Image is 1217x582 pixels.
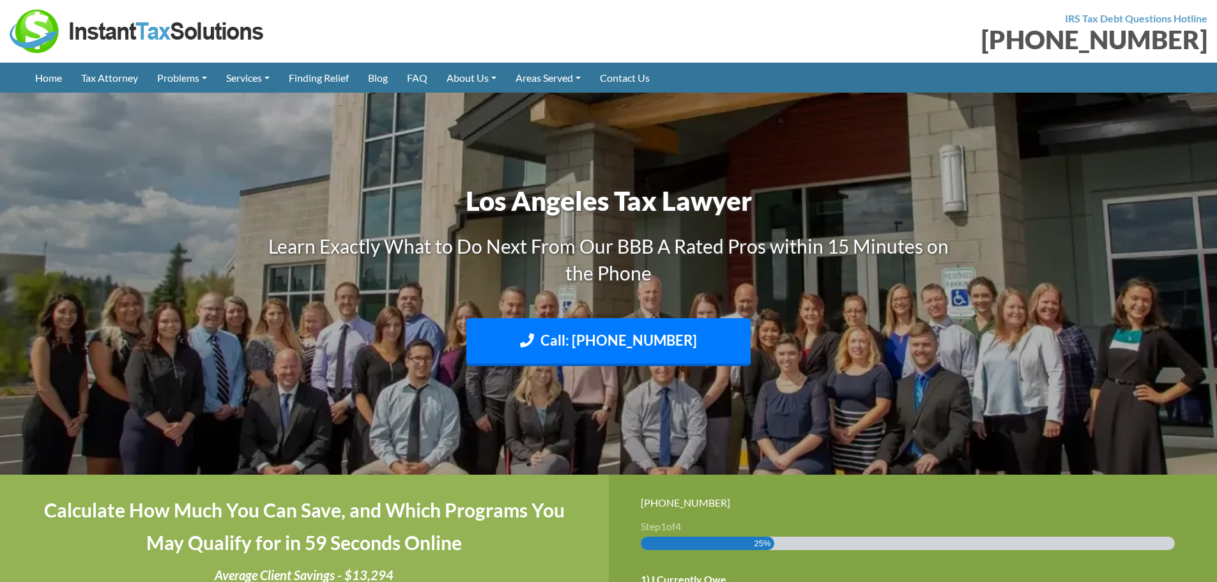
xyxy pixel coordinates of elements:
[32,494,577,559] h4: Calculate How Much You Can Save, and Which Programs You May Qualify for in 59 Seconds Online
[254,182,963,220] h1: Los Angeles Tax Lawyer
[466,318,751,366] a: Call: [PHONE_NUMBER]
[10,24,265,36] a: Instant Tax Solutions Logo
[506,63,590,93] a: Areas Served
[641,494,1186,511] div: [PHONE_NUMBER]
[148,63,217,93] a: Problems
[10,10,265,53] img: Instant Tax Solutions Logo
[358,63,397,93] a: Blog
[72,63,148,93] a: Tax Attorney
[641,521,1186,532] h3: Step of
[279,63,358,93] a: Finding Relief
[397,63,437,93] a: FAQ
[26,63,72,93] a: Home
[754,537,771,550] span: 25%
[254,233,963,286] h3: Learn Exactly What to Do Next From Our BBB A Rated Pros within 15 Minutes on the Phone
[675,520,681,532] span: 4
[590,63,659,93] a: Contact Us
[217,63,279,93] a: Services
[437,63,506,93] a: About Us
[1065,12,1207,24] strong: IRS Tax Debt Questions Hotline
[661,520,666,532] span: 1
[618,27,1208,52] div: [PHONE_NUMBER]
